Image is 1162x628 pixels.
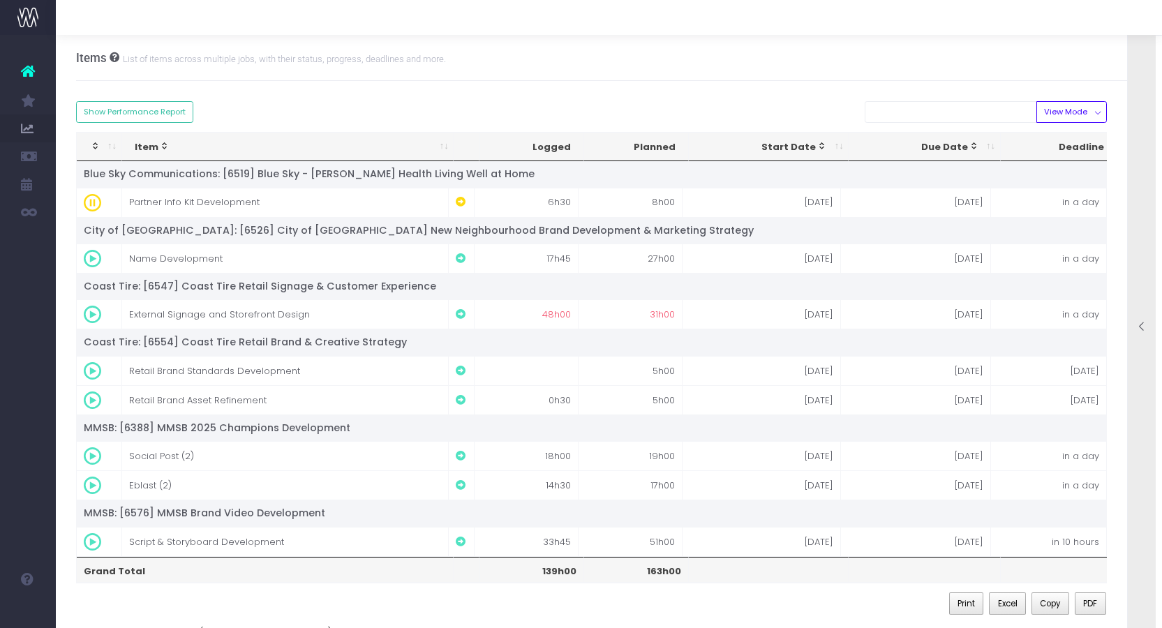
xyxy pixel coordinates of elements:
td: [DATE] [683,441,841,470]
td: 8h00 [579,188,683,217]
button: Copy [1031,592,1069,615]
button: View Mode [1036,101,1107,123]
th: : activate to sort column ascending [77,133,122,162]
td: in a day [991,244,1108,273]
button: Show Performance Report [76,101,194,123]
th: Deadline [1001,133,1118,162]
td: [DATE] [683,385,841,414]
td: [DATE] [841,470,991,500]
td: 19h00 [579,441,683,470]
td: [DATE] [683,356,841,385]
span: PDF [1083,597,1097,610]
td: Social Post (2) [122,441,449,470]
td: [DATE] [683,527,841,556]
td: External Signage and Storefront Design [122,299,449,329]
th: Logged [479,133,584,162]
div: Start Date [701,140,827,154]
td: in a day [991,441,1108,470]
td: [DATE] [683,299,841,329]
th: 163h00 [584,557,689,583]
td: in a day [991,299,1108,329]
td: Eblast (2) [122,470,449,500]
td: 51h00 [579,527,683,556]
th: Grand Total [77,557,454,583]
td: [DATE] [991,385,1108,414]
td: [DATE] [841,356,991,385]
small: List of items across multiple jobs, with their status, progress, deadlines and more. [119,51,446,65]
td: [DATE] [841,527,991,556]
td: Name Development [122,244,449,273]
td: Partner Info Kit Development [122,188,449,217]
td: 17h45 [475,244,579,273]
th: Due Date: activate to sort column ascending [849,133,1000,162]
th: Start Date: activate to sort column ascending [689,133,849,162]
td: in 10 hours [991,527,1108,556]
td: in a day [991,470,1108,500]
td: [DATE] [991,356,1108,385]
button: Print [949,592,984,615]
span: Excel [998,597,1018,610]
div: Planned [597,140,676,154]
td: MMSB: [6576] MMSB Brand Video Development [77,500,1108,526]
span: Print [958,597,975,610]
td: City of [GEOGRAPHIC_DATA]: [6526] City of [GEOGRAPHIC_DATA] New Neighbourhood Brand Development &... [77,217,1108,244]
span: 48h00 [542,308,571,322]
td: 5h00 [579,385,683,414]
td: Retail Brand Standards Development [122,356,449,385]
th: 139h00 [479,557,584,583]
td: Script & Storyboard Development [122,527,449,556]
td: [DATE] [683,470,841,500]
td: [DATE] [841,188,991,217]
td: [DATE] [683,188,841,217]
td: Blue Sky Communications: [6519] Blue Sky - [PERSON_NAME] Health Living Well at Home [77,161,1108,187]
td: [DATE] [841,299,991,329]
td: Retail Brand Asset Refinement [122,385,449,414]
div: Due Date [861,140,978,154]
div: Deadline [1013,140,1105,154]
td: [DATE] [841,441,991,470]
td: Coast Tire: [6554] Coast Tire Retail Brand & Creative Strategy [77,329,1108,355]
button: PDF [1075,592,1106,615]
td: [DATE] [683,244,841,273]
td: 5h00 [579,356,683,385]
td: Coast Tire: [6547] Coast Tire Retail Signage & Customer Experience [77,273,1108,299]
span: Items [76,51,107,65]
button: Excel [989,592,1026,615]
div: Logged [492,140,571,154]
img: images/default_profile_image.png [17,600,38,621]
td: 14h30 [475,470,579,500]
th: Item: activate to sort column ascending [122,133,454,162]
td: 27h00 [579,244,683,273]
td: 0h30 [475,385,579,414]
td: in a day [991,188,1108,217]
span: Copy [1040,597,1060,610]
th: Planned [584,133,689,162]
td: 33h45 [475,527,579,556]
td: [DATE] [841,244,991,273]
td: 18h00 [475,441,579,470]
span: 31h00 [650,308,675,322]
div: Item [135,140,433,154]
td: 6h30 [475,188,579,217]
td: 17h00 [579,470,683,500]
td: [DATE] [841,385,991,414]
td: MMSB: [6388] MMSB 2025 Champions Development [77,414,1108,441]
